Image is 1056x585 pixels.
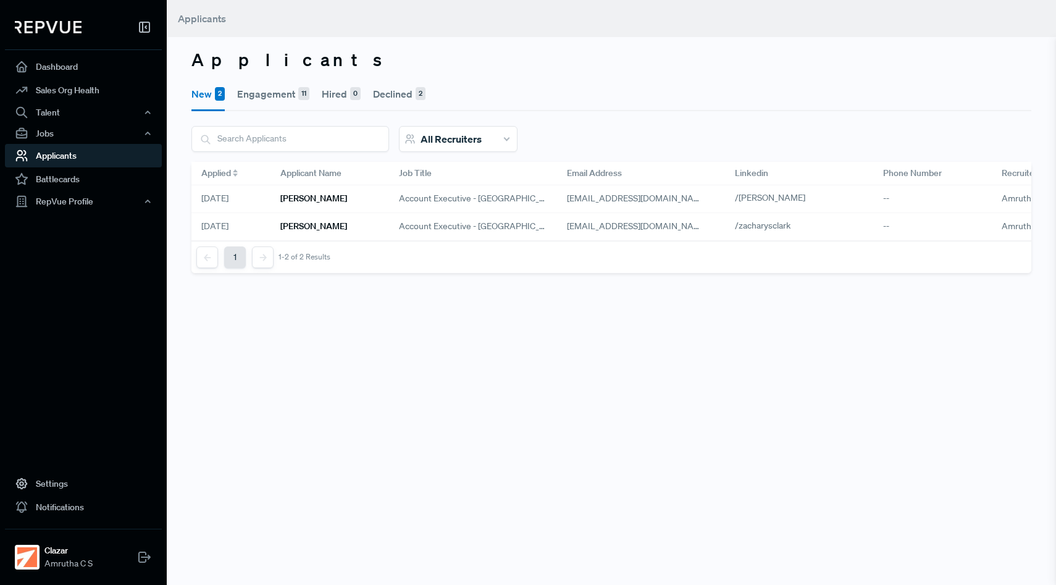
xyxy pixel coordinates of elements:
[178,12,226,25] span: Applicants
[224,246,246,268] button: 1
[44,544,93,557] strong: Clazar
[1002,193,1050,204] span: Amrutha C S
[5,123,162,144] button: Jobs
[5,495,162,519] a: Notifications
[350,87,361,101] div: 0
[5,55,162,78] a: Dashboard
[416,87,425,101] div: 2
[1002,167,1047,180] span: Recruiter(s)
[192,127,388,151] input: Search Applicants
[399,220,547,233] span: Account Executive - [GEOGRAPHIC_DATA]
[196,246,330,268] nav: pagination
[280,167,342,180] span: Applicant Name
[5,102,162,123] button: Talent
[44,557,93,570] span: Amrutha C S
[279,253,330,261] div: 1-2 of 2 Results
[735,192,805,203] span: /[PERSON_NAME]
[5,167,162,191] a: Battlecards
[735,192,819,203] a: /[PERSON_NAME]
[567,193,708,204] span: [EMAIL_ADDRESS][DOMAIN_NAME]
[5,472,162,495] a: Settings
[280,221,347,232] h6: [PERSON_NAME]
[399,167,432,180] span: Job Title
[399,192,547,205] span: Account Executive - [GEOGRAPHIC_DATA]
[252,246,274,268] button: Next
[191,49,1031,70] h3: Applicants
[883,167,942,180] span: Phone Number
[873,213,992,241] div: --
[237,77,309,111] button: Engagement11
[298,87,309,101] div: 11
[1002,221,1050,232] span: Amrutha C S
[280,193,347,204] h6: [PERSON_NAME]
[196,246,218,268] button: Previous
[322,77,361,111] button: Hired0
[873,185,992,213] div: --
[735,167,768,180] span: Linkedin
[191,213,270,241] div: [DATE]
[201,167,231,180] span: Applied
[567,167,622,180] span: Email Address
[215,87,225,101] div: 2
[5,144,162,167] a: Applicants
[373,77,425,111] button: Declined2
[5,529,162,575] a: ClazarClazarAmrutha C S
[5,78,162,102] a: Sales Org Health
[17,547,37,567] img: Clazar
[421,133,482,145] span: All Recruiters
[735,220,805,231] a: /zacharysclark
[191,185,270,213] div: [DATE]
[191,77,225,111] button: New2
[5,191,162,212] button: RepVue Profile
[191,162,270,185] div: Toggle SortBy
[735,220,790,231] span: /zacharysclark
[15,21,82,33] img: RepVue
[567,221,708,232] span: [EMAIL_ADDRESS][DOMAIN_NAME]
